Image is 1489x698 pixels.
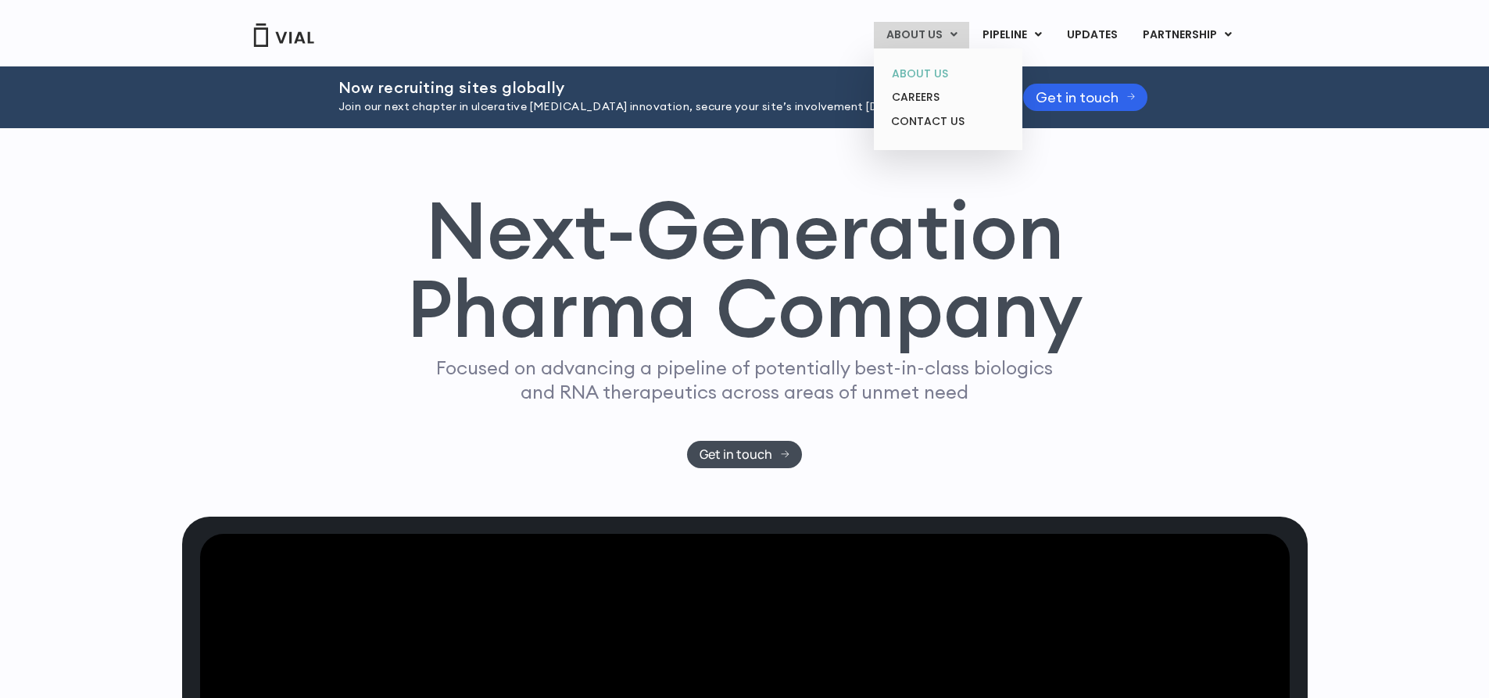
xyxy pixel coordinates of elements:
[430,356,1060,404] p: Focused on advancing a pipeline of potentially best-in-class biologics and RNA therapeutics acros...
[1023,84,1148,111] a: Get in touch
[338,98,984,116] p: Join our next chapter in ulcerative [MEDICAL_DATA] innovation, secure your site’s involvement [DA...
[879,62,1016,86] a: ABOUT US
[1036,91,1119,103] span: Get in touch
[1054,22,1129,48] a: UPDATES
[687,441,802,468] a: Get in touch
[700,449,772,460] span: Get in touch
[406,191,1083,349] h1: Next-Generation Pharma Company
[874,22,969,48] a: ABOUT USMenu Toggle
[879,109,1016,134] a: CONTACT US
[879,85,1016,109] a: CAREERS
[970,22,1054,48] a: PIPELINEMenu Toggle
[1130,22,1244,48] a: PARTNERSHIPMenu Toggle
[252,23,315,47] img: Vial Logo
[338,79,984,96] h2: Now recruiting sites globally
